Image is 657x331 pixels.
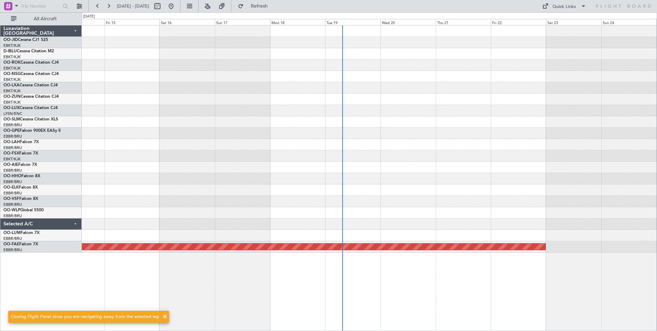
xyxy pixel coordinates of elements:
div: Sun 17 [215,19,270,25]
span: OO-GPE [3,129,20,133]
span: OO-LXA [3,83,20,87]
span: OO-ELK [3,185,19,190]
span: D-IBLU [3,49,17,53]
span: OO-LUM [3,231,21,235]
a: OO-LXACessna Citation CJ4 [3,83,58,87]
div: Tue 19 [325,19,380,25]
a: EBKT/KJK [3,43,21,48]
span: OO-ROK [3,61,21,65]
div: Fri 22 [491,19,546,25]
a: OO-FAEFalcon 7X [3,242,38,246]
a: OO-ZUNCessna Citation CJ4 [3,95,59,99]
div: Sat 23 [546,19,601,25]
span: OO-LUX [3,106,20,110]
a: OO-FSXFalcon 7X [3,151,38,156]
a: EBKT/KJK [3,157,21,162]
a: OO-WLPGlobal 5500 [3,208,44,212]
button: Refresh [235,1,276,12]
span: OO-JID [3,38,18,42]
span: OO-FSX [3,151,19,156]
a: EBKT/KJK [3,66,21,71]
div: Mon 18 [270,19,325,25]
a: OO-LUXCessna Citation CJ4 [3,106,58,110]
a: EBBR/BRU [3,145,22,150]
button: All Aircraft [8,13,75,24]
span: All Aircraft [18,17,73,21]
input: Trip Number [21,1,60,11]
a: OO-GPEFalcon 900EX EASy II [3,129,60,133]
a: OO-JIDCessna CJ1 525 [3,38,48,42]
a: EBBR/BRU [3,122,22,128]
span: OO-AIE [3,163,18,167]
a: EBBR/BRU [3,202,22,207]
a: OO-ELKFalcon 8X [3,185,38,190]
a: OO-HHOFalcon 8X [3,174,40,178]
a: EBBR/BRU [3,191,22,196]
span: OO-HHO [3,174,21,178]
span: OO-ZUN [3,95,21,99]
div: Closing Flight Panel since you are navigating away from the selected leg [11,313,159,320]
a: OO-LUMFalcon 7X [3,231,40,235]
div: Wed 20 [380,19,436,25]
button: Quick Links [539,1,590,12]
span: OO-VSF [3,197,19,201]
a: EBBR/BRU [3,247,22,253]
a: OO-LAHFalcon 7X [3,140,39,144]
span: Refresh [245,4,274,9]
div: [DATE] [83,14,95,20]
div: Thu 21 [436,19,491,25]
a: EBBR/BRU [3,236,22,241]
span: OO-NSG [3,72,21,76]
a: EBBR/BRU [3,179,22,184]
a: EBKT/KJK [3,77,21,82]
a: EBKT/KJK [3,88,21,94]
a: OO-NSGCessna Citation CJ4 [3,72,59,76]
a: LFSN/ENC [3,111,22,116]
a: OO-SLMCessna Citation XLS [3,117,58,121]
span: OO-SLM [3,117,20,121]
div: Quick Links [553,3,576,10]
a: OO-VSFFalcon 8X [3,197,38,201]
a: EBBR/BRU [3,168,22,173]
a: EBKT/KJK [3,100,21,105]
div: Sat 16 [159,19,215,25]
span: OO-LAH [3,140,20,144]
a: D-IBLUCessna Citation M2 [3,49,54,53]
span: [DATE] - [DATE] [117,3,149,9]
div: Fri 15 [104,19,160,25]
div: Sun 24 [601,19,657,25]
a: EBBR/BRU [3,134,22,139]
span: OO-FAE [3,242,19,246]
a: EBBR/BRU [3,213,22,218]
span: OO-WLP [3,208,20,212]
a: EBKT/KJK [3,54,21,60]
a: OO-ROKCessna Citation CJ4 [3,61,59,65]
a: OO-AIEFalcon 7X [3,163,37,167]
